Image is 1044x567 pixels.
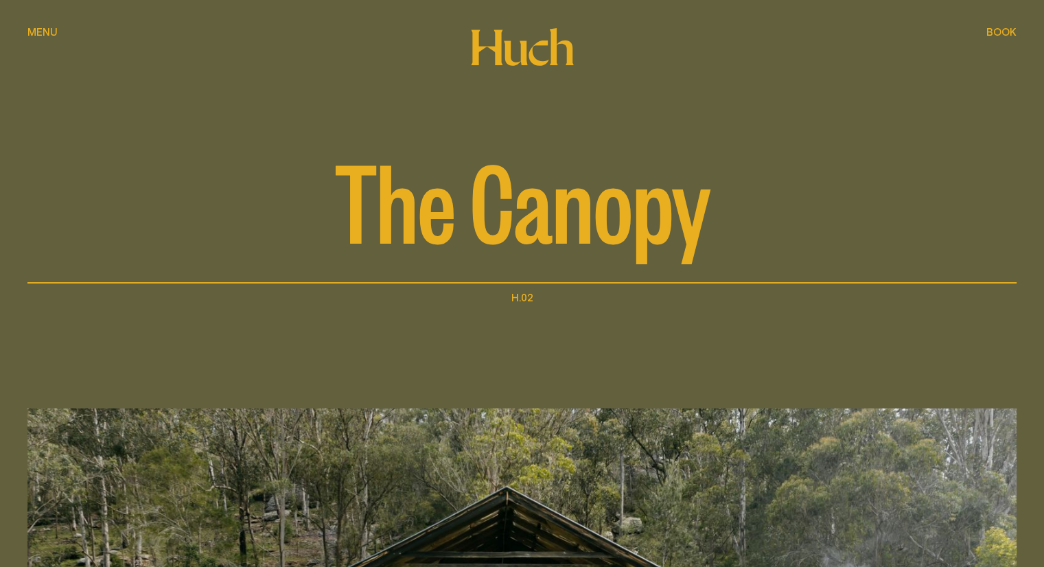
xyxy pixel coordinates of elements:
[27,25,58,41] button: show menu
[986,27,1017,37] span: Book
[986,25,1017,41] button: show booking tray
[334,143,710,253] span: The Canopy
[27,27,58,37] span: Menu
[511,289,533,305] h1: H.02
